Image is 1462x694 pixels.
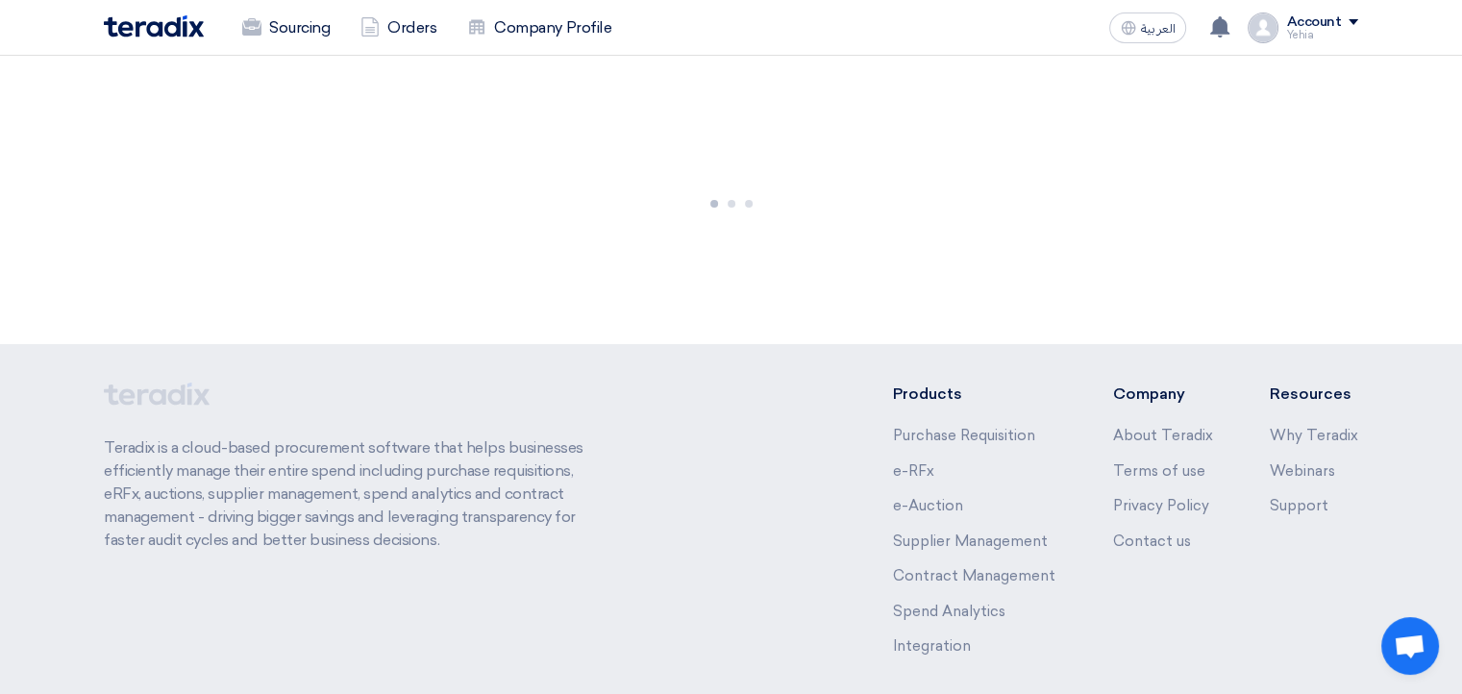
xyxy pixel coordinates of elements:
[1112,383,1212,406] li: Company
[893,567,1055,584] a: Contract Management
[1270,383,1358,406] li: Resources
[1140,22,1175,36] span: العربية
[893,603,1005,620] a: Spend Analytics
[1286,14,1341,31] div: Account
[1270,427,1358,444] a: Why Teradix
[1112,533,1190,550] a: Contact us
[893,383,1055,406] li: Products
[1112,462,1204,480] a: Terms of use
[893,533,1048,550] a: Supplier Management
[452,7,627,49] a: Company Profile
[1270,497,1328,514] a: Support
[1109,12,1186,43] button: العربية
[893,462,934,480] a: e-RFx
[1112,427,1212,444] a: About Teradix
[1286,30,1358,40] div: Yehia
[893,497,963,514] a: e-Auction
[1270,462,1335,480] a: Webinars
[1112,497,1208,514] a: Privacy Policy
[1381,617,1439,675] div: Open chat
[893,427,1035,444] a: Purchase Requisition
[893,637,971,655] a: Integration
[1248,12,1278,43] img: profile_test.png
